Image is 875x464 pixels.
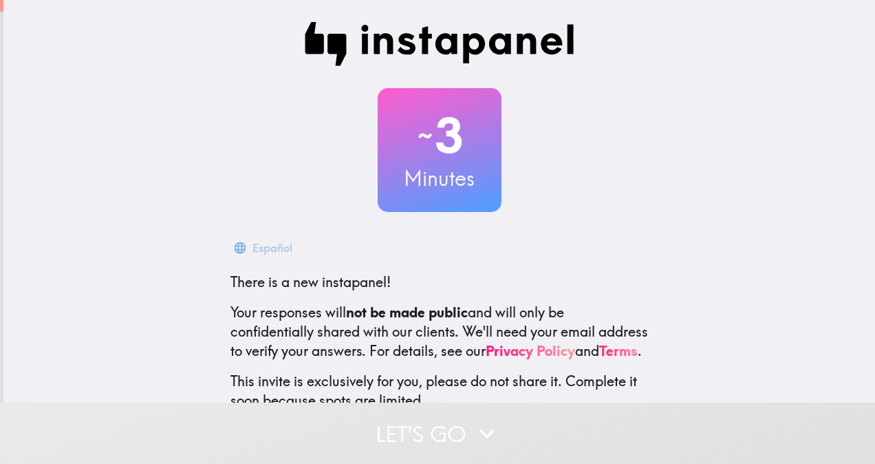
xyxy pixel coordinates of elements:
[230,234,298,262] button: Español
[230,372,649,410] p: This invite is exclusively for you, please do not share it. Complete it soon because spots are li...
[252,238,292,257] div: Español
[346,304,468,321] b: not be made public
[599,342,638,359] a: Terms
[230,273,391,291] span: There is a new instapanel!
[378,107,501,164] h2: 3
[486,342,575,359] a: Privacy Policy
[230,303,649,361] p: Your responses will and will only be confidentially shared with our clients. We'll need your emai...
[378,164,501,193] h3: Minutes
[415,115,435,156] span: ~
[305,22,574,66] img: Instapanel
